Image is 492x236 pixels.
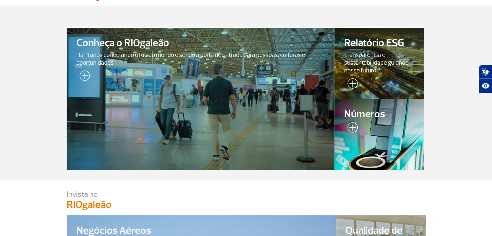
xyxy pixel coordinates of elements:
[67,28,335,170] a: Conheça o RIOgaleãoHá 11 anos conectando o Rio ao mundo e sendo a porta de entrada para pessoas, ...
[76,70,90,83] img: leia-mais
[344,51,414,74] span: Transparência e sustentabilidade guiando nosso futuro
[478,79,492,93] button: Abrir recursos assistivos.
[344,109,414,120] span: Números
[76,38,325,49] span: Conheça o RIOgaleão
[76,51,325,67] span: Há 11 anos conectando o Rio ao mundo e sendo a porta de entrada para pessoas, culturas e oportuni...
[344,38,414,49] span: Relatório ESG
[67,199,426,210] p: RIOgaleão
[478,65,492,93] div: Plugin de acessibilidade da Hand Talk.
[334,28,424,99] a: Relatório ESGTransparência e sustentabilidade guiando nosso futuro
[478,65,492,79] button: Abrir tradutor de língua de sinais.
[334,99,424,170] a: Números
[344,78,358,91] img: leia-mais
[344,122,358,135] img: leia-mais
[67,189,426,199] p: Invista no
